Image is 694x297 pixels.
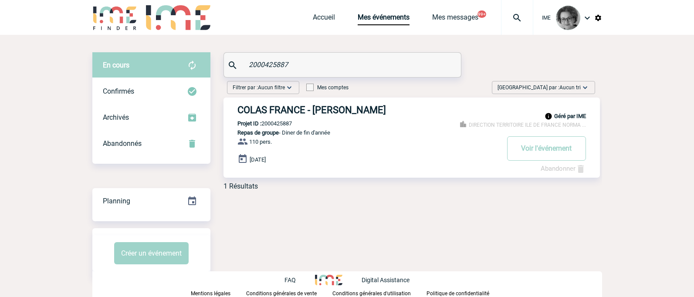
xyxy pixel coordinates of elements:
a: Mes événements [358,13,410,25]
a: Abandonner [541,165,586,172]
a: COLAS FRANCE - [PERSON_NAME] [223,105,600,115]
img: info_black_24dp.svg [545,112,552,120]
a: Conditions générales de vente [246,289,332,297]
img: baseline_expand_more_white_24dp-b.png [285,83,294,92]
b: Projet ID : [237,120,261,127]
span: En cours [103,61,129,69]
b: Géré par IME [554,113,586,119]
p: Politique de confidentialité [427,290,489,297]
span: Filtrer par : [233,83,285,92]
img: http://www.idealmeetingsevents.fr/ [315,275,342,285]
h3: COLAS FRANCE - [PERSON_NAME] [237,105,499,115]
img: business-24-px-g.png [459,120,467,128]
span: Archivés [103,113,129,121]
p: Digital Assistance [362,277,410,283]
a: Accueil [313,13,335,25]
img: IME-Finder [92,5,138,30]
span: Aucun filtre [258,84,285,91]
label: Mes comptes [306,84,349,91]
p: FAQ [284,277,296,283]
a: Conditions générales d'utilisation [332,289,427,297]
span: Repas de groupe [237,129,279,136]
div: 1 Résultats [223,182,258,190]
span: [DATE] [250,156,266,162]
span: Confirmés [103,87,134,95]
input: Rechercher un événement par son nom [247,58,440,71]
p: Conditions générales d'utilisation [332,290,411,297]
a: Politique de confidentialité [427,289,503,297]
div: Retrouvez ici tous vos événements organisés par date et état d'avancement [92,188,210,214]
a: Mes messages [432,13,478,25]
img: baseline_expand_more_white_24dp-b.png [581,83,589,92]
p: Conditions générales de vente [246,290,317,297]
div: Retrouvez ici tous vos événements annulés [92,131,210,157]
a: Mentions légales [191,289,246,297]
span: [GEOGRAPHIC_DATA] par : [498,83,581,92]
span: Planning [103,197,130,205]
button: Créer un événement [114,242,189,264]
p: Mentions légales [191,290,230,297]
span: Abandonnés [103,139,142,148]
button: 99+ [477,10,486,18]
span: 110 pers. [249,138,272,145]
div: Retrouvez ici tous les événements que vous avez décidé d'archiver [92,105,210,131]
a: Planning [92,188,210,213]
img: 101028-0.jpg [556,6,580,30]
p: 2000425887 [223,120,292,127]
p: - Diner de fin d'année [223,129,499,136]
a: FAQ [284,275,315,283]
button: Voir l'événement [507,136,586,161]
div: Retrouvez ici tous vos évènements avant confirmation [92,52,210,78]
span: Aucun tri [559,84,581,91]
p: DIRECTION TERRITOIRE ILE DE FRANCE NORMANDIE [459,120,586,128]
span: IME [542,15,551,21]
